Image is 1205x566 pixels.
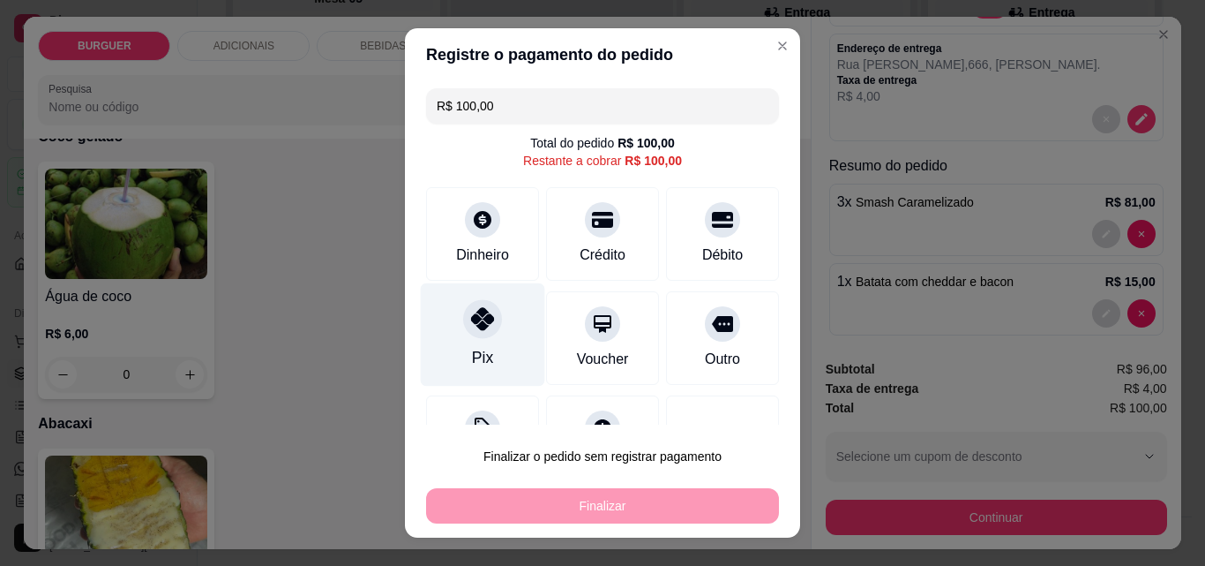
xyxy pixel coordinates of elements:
div: R$ 100,00 [617,134,675,152]
div: Voucher [577,349,629,370]
button: Finalizar o pedido sem registrar pagamento [426,439,779,474]
div: Pix [472,346,493,369]
header: Registre o pagamento do pedido [405,28,800,81]
div: Débito [702,245,743,266]
input: Ex.: hambúrguer de cordeiro [437,88,768,124]
div: Crédito [580,245,625,266]
div: Outro [705,349,740,370]
div: Restante a cobrar [523,152,682,170]
div: Dinheiro [456,245,509,266]
div: Total do pedido [530,134,675,152]
div: R$ 100,00 [625,152,682,170]
button: Close [768,32,797,60]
